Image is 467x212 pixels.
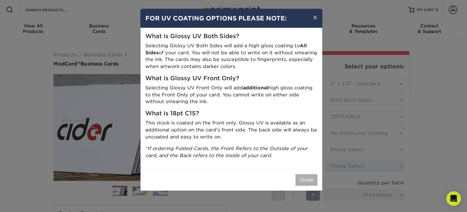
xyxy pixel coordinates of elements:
[145,110,317,117] h5: What is 18pt C1S?
[145,43,307,56] strong: All Sides
[145,14,317,23] h4: FOR UV COATING OPTIONS PLEASE NOTE:
[145,146,308,158] i: *If ordering Folded Cards, the Front Refers to the Outside of your card, and the Back refers to t...
[308,9,322,26] button: ×
[145,75,317,82] h5: What is Glossy UV Front Only?
[446,191,461,206] div: Open Intercom Messenger
[243,85,268,91] strong: additional
[296,174,317,186] button: Close
[145,33,317,40] h5: What is Glossy UV Both Sides?
[145,84,317,105] p: Selecting Glossy UV Front Only will add high gloss coating to the Front Only of your card. You ca...
[145,120,317,140] p: This stock is coated on the front only. Glossy UV is available as an additional option on the car...
[145,42,317,70] p: Selecting Glossy UV Both Sides will add a high gloss coating to of your card. You will not be abl...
